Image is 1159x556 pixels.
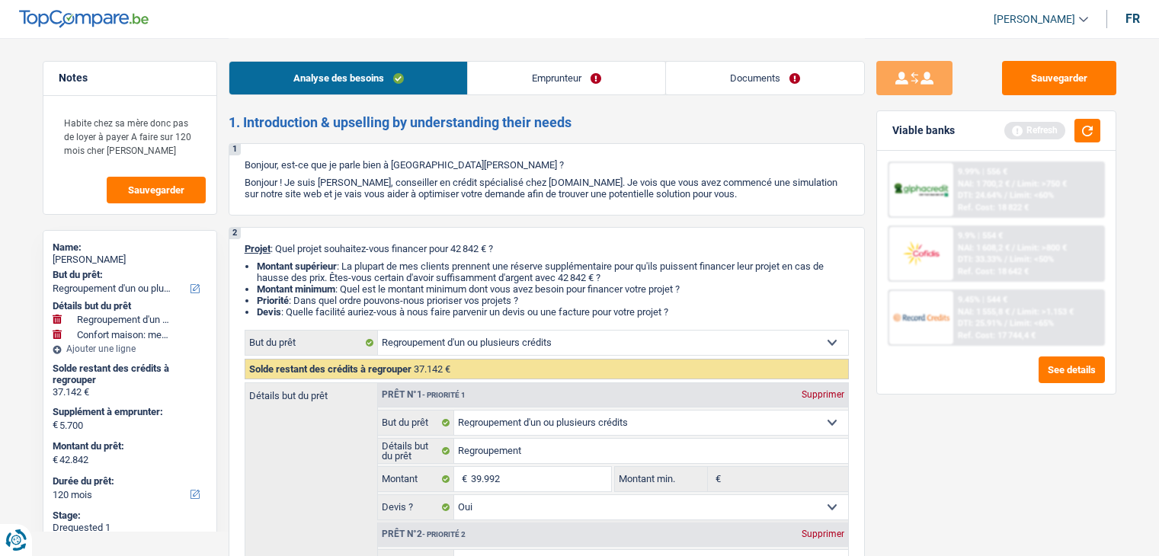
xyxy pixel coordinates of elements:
[257,306,281,318] span: Devis
[257,306,849,318] li: : Quelle facilité auriez-vous à nous faire parvenir un devis ou une facture pour votre projet ?
[53,241,207,254] div: Name:
[378,439,455,463] label: Détails but du prêt
[958,254,1002,264] span: DTI: 33.33%
[958,190,1002,200] span: DTI: 24.64%
[53,254,207,266] div: [PERSON_NAME]
[1017,243,1067,253] span: Limit: >800 €
[1010,318,1054,328] span: Limit: <65%
[257,283,849,295] li: : Quel est le montant minimum dont vous avez besoin pour financer votre projet ?
[958,243,1010,253] span: NAI: 1 608,2 €
[981,7,1088,32] a: [PERSON_NAME]
[454,467,471,491] span: €
[1004,190,1007,200] span: /
[245,331,378,355] label: But du prêt
[378,467,455,491] label: Montant
[53,522,207,534] div: Drequested 1
[1017,179,1067,189] span: Limit: >750 €
[1004,122,1065,139] div: Refresh
[257,283,335,295] strong: Montant minimum
[53,269,204,281] label: But du prêt:
[1039,356,1105,383] button: See details
[708,467,725,491] span: €
[468,62,665,94] a: Emprunteur
[378,529,469,539] div: Prêt n°2
[994,13,1075,26] span: [PERSON_NAME]
[958,307,1010,317] span: NAI: 1 555,8 €
[53,344,207,354] div: Ajouter une ligne
[257,260,337,272] strong: Montant supérieur
[798,390,848,399] div: Supprimer
[958,267,1029,276] div: Ref. Cost: 18 642 €
[229,228,241,239] div: 2
[245,243,849,254] p: : Quel projet souhaitez-vous financer pour 42 842 € ?
[19,10,149,28] img: TopCompare Logo
[53,440,204,452] label: Montant du prêt:
[53,419,58,431] span: €
[53,475,204,487] label: Durée du prêt:
[1002,61,1116,95] button: Sauvegarder
[245,243,271,254] span: Projet
[53,300,207,312] div: Détails but du prêt
[422,391,466,399] span: - Priorité 1
[53,363,207,386] div: Solde restant des crédits à regrouper
[53,406,204,418] label: Supplément à emprunter:
[1012,243,1015,253] span: /
[107,177,206,203] button: Sauvegarder
[958,331,1036,340] div: Ref. Cost: 17 744,4 €
[53,510,207,522] div: Stage:
[1004,254,1007,264] span: /
[1004,318,1007,328] span: /
[59,72,201,85] h5: Notes
[414,363,450,375] span: 37.142 €
[245,177,849,200] p: Bonjour ! Je suis [PERSON_NAME], conseiller en crédit spécialisé chez [DOMAIN_NAME]. Je vois que ...
[257,295,849,306] li: : Dans quel ordre pouvons-nous prioriser vos projets ?
[257,295,289,306] strong: Priorité
[958,179,1010,189] span: NAI: 1 700,2 €
[422,530,466,538] span: - Priorité 2
[249,363,411,375] span: Solde restant des crédits à regrouper
[229,114,865,131] h2: 1. Introduction & upselling by understanding their needs
[892,124,955,137] div: Viable banks
[378,390,469,400] div: Prêt n°1
[958,167,1007,177] div: 9.99% | 556 €
[53,386,207,398] div: 37.142 €
[958,203,1029,212] div: Ref. Cost: 18 822 €
[893,239,949,267] img: Cofidis
[1010,190,1054,200] span: Limit: <60%
[615,467,708,491] label: Montant min.
[958,295,1007,305] div: 9.45% | 544 €
[378,495,455,519] label: Devis ?
[666,62,864,94] a: Documents
[229,62,468,94] a: Analyse des besoins
[958,318,1002,328] span: DTI: 25.91%
[257,260,849,283] li: : La plupart de mes clients prennent une réserve supplémentaire pour qu'ils puissent financer leu...
[1012,307,1015,317] span: /
[1012,179,1015,189] span: /
[1017,307,1074,317] span: Limit: >1.153 €
[1125,11,1140,26] div: fr
[229,144,241,155] div: 1
[958,231,1003,241] div: 9.9% | 554 €
[893,303,949,331] img: Record Credits
[53,454,58,466] span: €
[893,181,949,199] img: AlphaCredit
[128,185,184,195] span: Sauvegarder
[245,159,849,171] p: Bonjour, est-ce que je parle bien à [GEOGRAPHIC_DATA][PERSON_NAME] ?
[1010,254,1054,264] span: Limit: <50%
[245,383,377,401] label: Détails but du prêt
[798,529,848,538] div: Supprimer
[378,411,455,435] label: But du prêt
